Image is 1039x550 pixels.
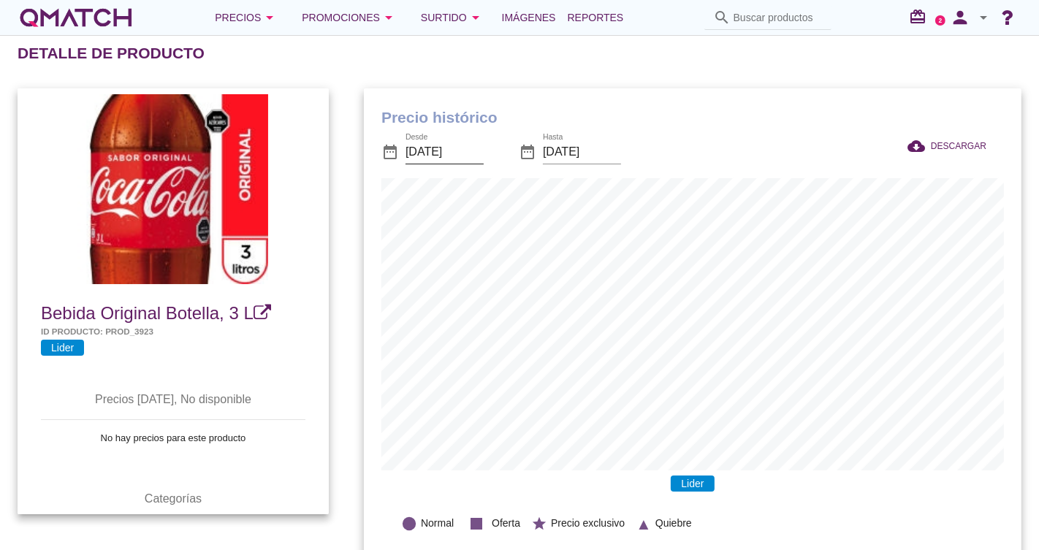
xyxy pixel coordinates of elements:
i: ▲ [636,513,652,530]
span: Lider [41,340,84,356]
span: Bebida Original Botella, 3 L [41,303,254,323]
span: Normal [421,516,454,531]
i: arrow_drop_down [261,9,278,26]
th: Categorías [41,478,305,519]
i: arrow_drop_down [380,9,397,26]
button: Promociones [290,3,409,32]
i: date_range [381,143,399,161]
span: Reportes [568,9,624,26]
h5: Id producto: PROD_3923 [41,325,305,337]
div: Promociones [302,9,397,26]
span: Oferta [492,516,520,531]
h1: Precio histórico [381,106,1004,129]
i: cloud_download [907,137,931,155]
span: DESCARGAR [931,140,986,153]
a: white-qmatch-logo [18,3,134,32]
div: Surtido [421,9,484,26]
span: Quiebre [655,516,692,531]
div: Precios [215,9,278,26]
i: arrow_drop_down [467,9,484,26]
i: redeem [909,8,932,26]
span: Imágenes [502,9,556,26]
i: person [945,7,975,28]
i: date_range [519,143,536,161]
button: Precios [203,3,290,32]
i: arrow_drop_down [975,9,992,26]
h2: Detalle de producto [18,42,205,65]
a: Imágenes [496,3,562,32]
input: Desde [406,140,484,164]
span: Precio exclusivo [551,516,625,531]
i: star [531,516,547,532]
input: Hasta [543,140,621,164]
i: stop [465,512,488,535]
span: Lider [671,475,714,492]
a: 2 [935,15,945,26]
input: Buscar productos [734,6,823,29]
th: Precios [DATE], No disponible [41,379,305,420]
text: 2 [939,17,943,23]
button: DESCARGAR [896,133,998,159]
td: No hay precios para este producto [41,420,305,455]
button: Surtido [409,3,496,32]
a: Reportes [562,3,630,32]
i: search [713,9,731,26]
i: lens [401,516,417,532]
